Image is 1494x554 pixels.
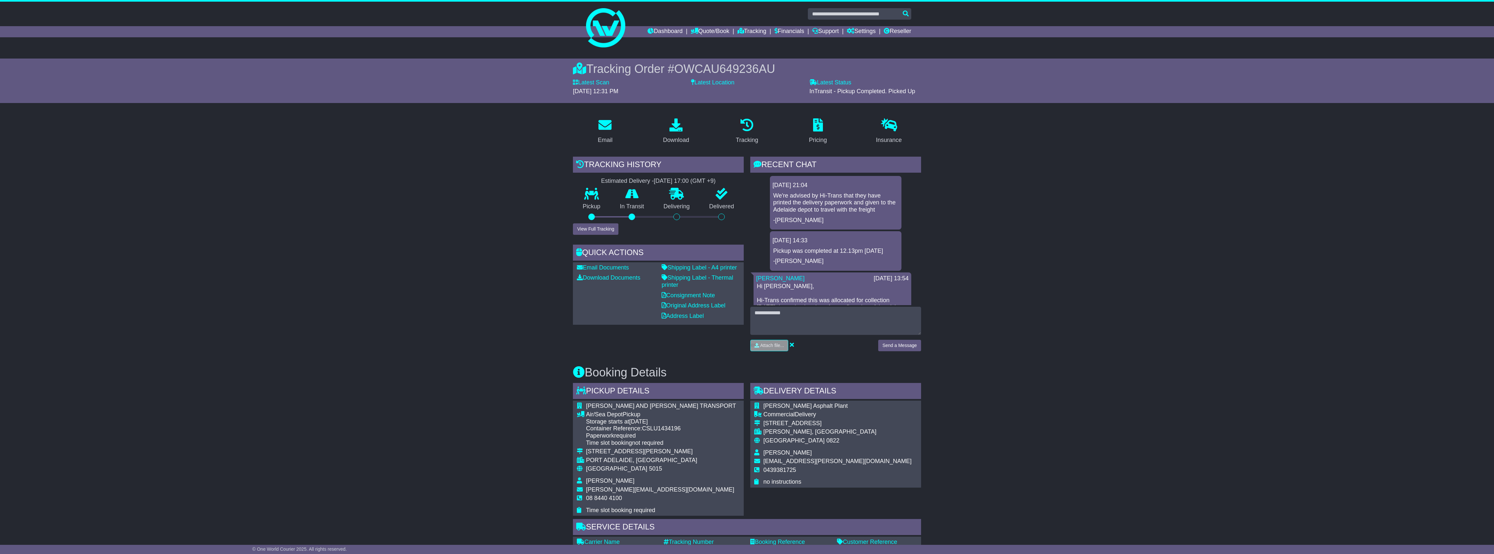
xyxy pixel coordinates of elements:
[577,539,657,546] div: Carrier Name
[691,26,729,37] a: Quote/Book
[763,403,848,409] span: [PERSON_NAME] Asphalt Plant
[763,411,795,418] span: Commercial
[573,157,744,174] div: Tracking history
[763,411,912,418] div: Delivery
[586,465,647,472] span: [GEOGRAPHIC_DATA]
[809,88,915,95] span: InTransit - Pickup Completed. Picked Up
[662,302,725,309] a: Original Address Label
[659,116,693,147] a: Download
[649,465,662,472] span: 5015
[654,203,700,210] p: Delivering
[757,283,908,332] p: Hi [PERSON_NAME], Hi-Trans confirmed this was allocated for collection [DATE]. I am chasing them ...
[750,157,921,174] div: RECENT CHAT
[872,116,906,147] a: Insurance
[750,383,921,401] div: Delivery Details
[763,420,912,427] div: [STREET_ADDRESS]
[662,313,704,319] a: Address Label
[577,264,629,271] a: Email Documents
[763,467,796,473] span: 0439381725
[773,192,898,214] p: We're advised by Hi-Trans that they have printed the delivery paperwork and given to the Adelaide...
[874,275,909,282] div: [DATE] 13:54
[809,136,827,145] div: Pricing
[662,264,737,271] a: Shipping Label - A4 printer
[662,274,733,288] a: Shipping Label - Thermal printer
[878,340,921,351] button: Send a Message
[763,437,825,444] span: [GEOGRAPHIC_DATA]
[573,79,609,86] label: Latest Scan
[732,116,762,147] a: Tracking
[573,245,744,262] div: Quick Actions
[876,136,902,145] div: Insurance
[573,178,744,185] div: Estimated Delivery -
[654,178,716,185] div: [DATE] 17:00 (GMT +9)
[773,258,898,265] p: -[PERSON_NAME]
[586,440,736,447] div: Time slot booking
[763,449,812,456] span: [PERSON_NAME]
[642,425,681,432] span: CSLU1434196
[700,203,744,210] p: Delivered
[252,546,347,552] span: © One World Courier 2025. All rights reserved.
[884,26,911,37] a: Reseller
[586,448,736,455] div: [STREET_ADDRESS][PERSON_NAME]
[573,383,744,401] div: Pickup Details
[586,495,622,501] span: 08 8440 4100
[773,217,898,224] p: -[PERSON_NAME]
[573,366,921,379] h3: Booking Details
[812,26,839,37] a: Support
[662,292,715,299] a: Consignment Note
[614,432,636,439] span: required
[586,411,623,418] span: Air/Sea Depot
[586,477,634,484] span: [PERSON_NAME]
[809,79,851,86] label: Latest Status
[664,539,744,546] div: Tracking Number
[586,432,736,440] div: Paperwork
[573,203,610,210] p: Pickup
[674,62,775,76] span: OWCAU649236AU
[586,507,655,513] span: Time slot booking required
[763,458,912,464] span: [EMAIL_ADDRESS][PERSON_NAME][DOMAIN_NAME]
[691,79,734,86] label: Latest Location
[847,26,876,37] a: Settings
[594,116,617,147] a: Email
[826,437,839,444] span: 0822
[756,275,805,282] a: [PERSON_NAME]
[648,26,683,37] a: Dashboard
[573,88,618,95] span: [DATE] 12:31 PM
[586,403,736,409] span: [PERSON_NAME] AND [PERSON_NAME] TRANSPORT
[763,428,912,436] div: [PERSON_NAME], [GEOGRAPHIC_DATA]
[663,136,689,145] div: Download
[586,425,736,432] div: Container Reference:
[774,26,804,37] a: Financials
[573,62,921,76] div: Tracking Order #
[805,116,831,147] a: Pricing
[586,411,736,418] div: Pickup
[736,136,758,145] div: Tracking
[773,248,898,255] p: Pickup was completed at 12.13pm [DATE]
[837,539,917,546] div: Customer Reference
[573,223,618,235] button: View Full Tracking
[598,136,613,145] div: Email
[750,539,830,546] div: Booking Reference
[738,26,766,37] a: Tracking
[629,418,648,425] span: [DATE]
[573,519,921,537] div: Service Details
[632,440,663,446] span: not required
[763,478,801,485] span: no instructions
[586,457,736,464] div: PORT ADELAIDE, [GEOGRAPHIC_DATA]
[610,203,654,210] p: In Transit
[586,486,734,493] span: [PERSON_NAME][EMAIL_ADDRESS][DOMAIN_NAME]
[773,182,899,189] div: [DATE] 21:04
[586,418,736,425] div: Storage starts at
[577,274,640,281] a: Download Documents
[773,237,899,244] div: [DATE] 14:33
